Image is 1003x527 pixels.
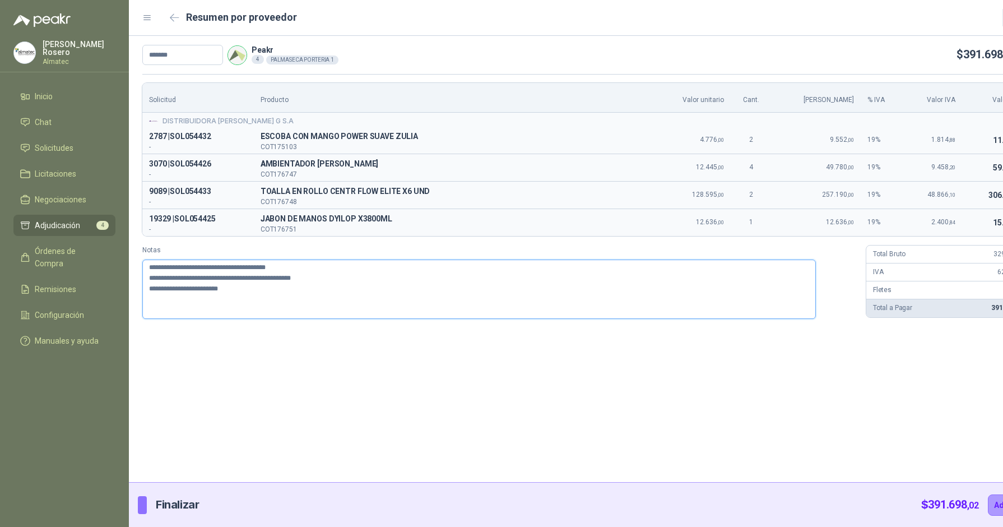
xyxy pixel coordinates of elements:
span: ,84 [949,219,955,225]
a: Chat [13,112,115,133]
span: ESCOBA CON MANGO POWER SUAVE ZULIA [261,130,648,144]
span: ,00 [847,192,854,198]
p: Finalizar [156,496,199,514]
span: ,00 [717,192,724,198]
span: Negociaciones [35,193,86,206]
span: 2.400 [931,218,955,226]
p: COT175103 [261,144,648,150]
th: Valor unitario [654,83,730,113]
th: Producto [254,83,654,113]
td: 2 [731,127,772,154]
span: Inicio [35,90,53,103]
span: Manuales y ayuda [35,335,99,347]
p: 3070 | SOL054426 [149,158,247,171]
img: Company Logo [14,42,35,63]
td: 1 [731,209,772,235]
p: - [149,198,247,205]
span: Solicitudes [35,142,73,154]
a: Órdenes de Compra [13,241,115,274]
span: 9.552 [830,136,854,144]
span: ,00 [847,219,854,225]
span: ,00 [717,164,724,170]
span: 12.636 [696,218,724,226]
a: Remisiones [13,279,115,300]
span: Licitaciones [35,168,76,180]
span: 9.458 [931,163,955,171]
p: COT176751 [261,226,648,233]
span: 1.814 [931,136,955,144]
h2: Resumen por proveedor [186,10,297,25]
img: Logo peakr [13,13,71,27]
span: ,00 [717,137,724,143]
p: Peakr [252,46,338,54]
img: Company Logo [149,117,158,126]
p: Fletes [873,285,891,295]
a: Adjudicación4 [13,215,115,236]
p: - [149,171,247,178]
span: 4.776 [700,136,724,144]
p: - [149,144,247,150]
a: Negociaciones [13,189,115,210]
span: ,00 [847,137,854,143]
p: T [261,185,648,198]
p: COT176748 [261,198,648,205]
span: 4 [96,221,109,230]
p: [PERSON_NAME] Rosero [43,40,115,56]
span: 12.636 [826,218,854,226]
a: Inicio [13,86,115,107]
p: IVA [873,267,884,278]
th: [PERSON_NAME] [772,83,861,113]
td: 19 % [861,209,904,235]
p: E [261,130,648,144]
span: 257.190 [822,191,854,198]
span: 12.445 [696,163,724,171]
span: ,00 [717,219,724,225]
span: ,20 [949,164,955,170]
a: Solicitudes [13,137,115,159]
th: Solicitud [142,83,254,113]
a: Manuales y ayuda [13,330,115,352]
td: 19 % [861,181,904,209]
th: Cant. [731,83,772,113]
p: COT176747 [261,171,648,178]
span: Remisiones [35,283,76,295]
span: ,10 [949,192,955,198]
span: JABON DE MANOS DYILOP X3800ML [261,212,648,226]
span: Chat [35,116,52,128]
span: ,02 [967,500,979,511]
td: 19 % [861,154,904,181]
span: ,88 [949,137,955,143]
p: Total Bruto [873,249,906,260]
th: % IVA [861,83,904,113]
p: 19329 | SOL054425 [149,212,247,226]
span: 48.866 [927,191,955,198]
td: 19 % [861,127,904,154]
span: Configuración [35,309,84,321]
p: 2787 | SOL054432 [149,130,247,144]
p: A [261,158,648,171]
label: Notas [142,245,857,256]
td: 4 [731,154,772,181]
span: Órdenes de Compra [35,245,105,270]
span: TOALLA EN ROLLO CENTR FLOW ELITE X6 UND [261,185,648,198]
a: Configuración [13,304,115,326]
p: Almatec [43,58,115,65]
img: Company Logo [228,46,247,64]
p: J [261,212,648,226]
span: 391.698 [928,498,979,511]
p: 9089 | SOL054433 [149,185,247,198]
p: Total a Pagar [873,303,912,313]
div: 4 [252,55,264,64]
div: PALMASECA PORTERIA 1 [266,56,338,64]
span: Adjudicación [35,219,80,232]
span: AMBIENTADOR [PERSON_NAME] [261,158,648,171]
td: 2 [731,181,772,209]
span: 128.595 [692,191,724,198]
p: - [149,226,247,233]
span: ,00 [847,164,854,170]
p: $ [921,496,979,514]
th: Valor IVA [904,83,962,113]
span: 49.780 [826,163,854,171]
a: Licitaciones [13,163,115,184]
